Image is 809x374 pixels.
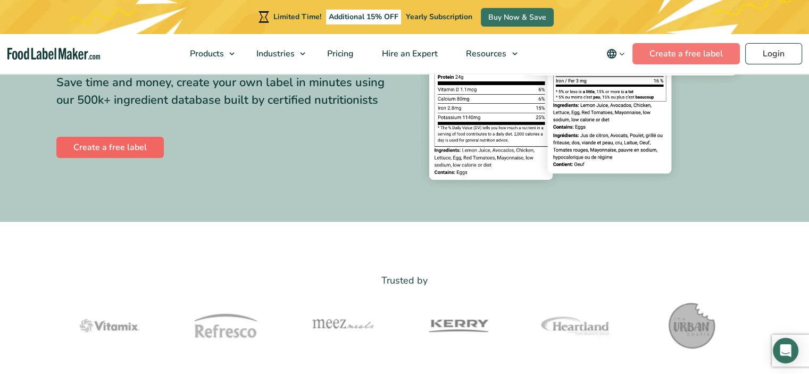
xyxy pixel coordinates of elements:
[313,34,365,73] a: Pricing
[481,8,554,27] a: Buy Now & Save
[324,48,355,60] span: Pricing
[379,48,439,60] span: Hire an Expert
[253,48,296,60] span: Industries
[326,10,401,24] span: Additional 15% OFF
[243,34,311,73] a: Industries
[56,273,753,288] p: Trusted by
[406,12,472,22] span: Yearly Subscription
[632,43,740,64] a: Create a free label
[368,34,449,73] a: Hire an Expert
[187,48,225,60] span: Products
[273,12,321,22] span: Limited Time!
[56,74,397,109] div: Save time and money, create your own label in minutes using our 500k+ ingredient database built b...
[176,34,240,73] a: Products
[56,137,164,158] a: Create a free label
[773,338,798,363] div: Open Intercom Messenger
[452,34,522,73] a: Resources
[745,43,802,64] a: Login
[463,48,507,60] span: Resources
